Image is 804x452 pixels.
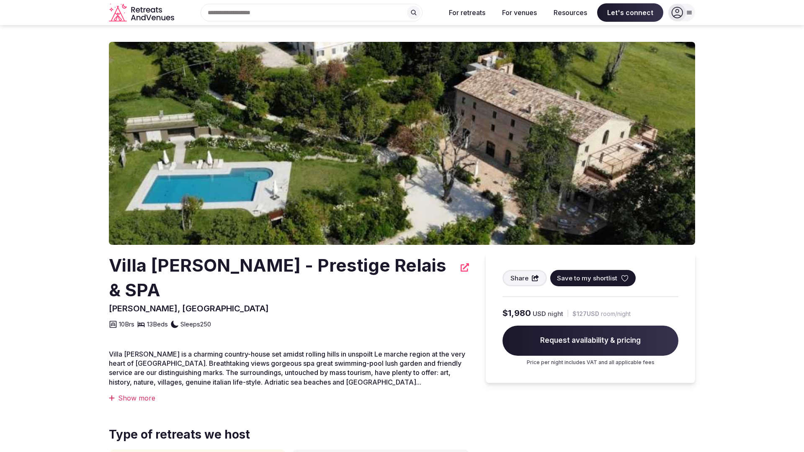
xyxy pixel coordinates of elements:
[547,3,594,22] button: Resources
[502,307,531,319] span: $1,980
[572,310,599,318] span: $127 USD
[119,320,134,329] span: 10 Brs
[597,3,663,22] span: Let's connect
[567,309,569,318] div: |
[109,350,465,386] span: Villa [PERSON_NAME] is a charming country-house set amidst rolling hills in unspoilt Le marche re...
[109,426,469,443] span: Type of retreats we host
[109,3,176,22] svg: Retreats and Venues company logo
[510,274,528,282] span: Share
[502,326,678,356] span: Request availability & pricing
[109,303,269,313] span: [PERSON_NAME], [GEOGRAPHIC_DATA]
[442,3,492,22] button: For retreats
[502,359,678,366] p: Price per night includes VAT and all applicable fees
[147,320,168,329] span: 13 Beds
[109,253,456,303] h2: Villa [PERSON_NAME] - Prestige Relais & SPA
[109,393,469,403] div: Show more
[557,274,617,282] span: Save to my shortlist
[533,309,546,318] span: USD
[548,309,563,318] span: night
[495,3,544,22] button: For venues
[502,270,547,286] button: Share
[109,42,695,245] img: Venue cover photo
[601,310,631,318] span: room/night
[109,3,176,22] a: Visit the homepage
[180,320,211,329] span: Sleeps 250
[550,270,636,286] button: Save to my shortlist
